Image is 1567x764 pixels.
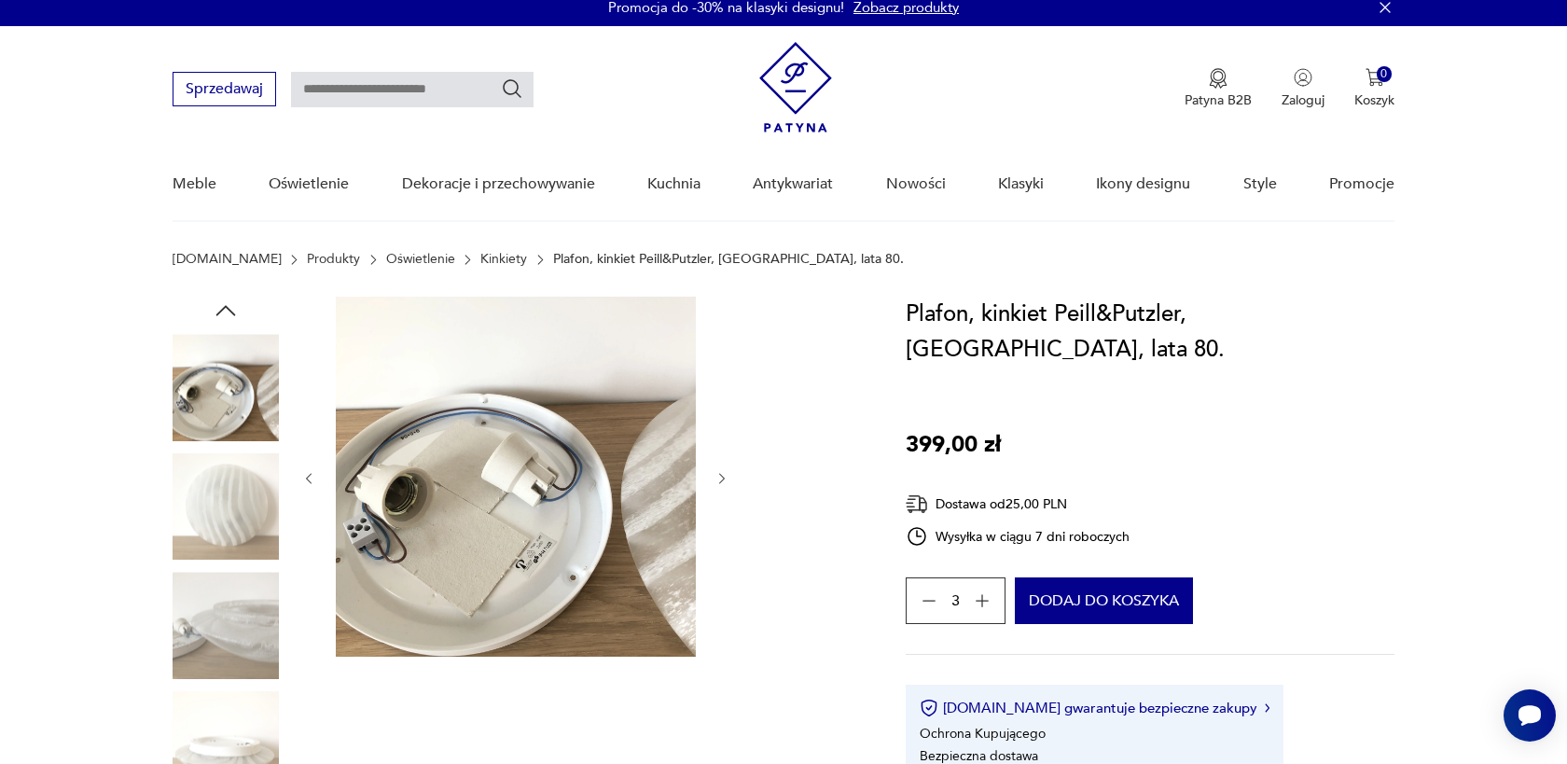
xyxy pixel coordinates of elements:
p: Koszyk [1354,91,1394,109]
button: Szukaj [501,77,523,100]
a: Produkty [307,252,360,267]
p: Plafon, kinkiet Peill&Putzler, [GEOGRAPHIC_DATA], lata 80. [553,252,904,267]
img: Ikona medalu [1209,68,1227,89]
a: Oświetlenie [269,148,349,220]
div: Wysyłka w ciągu 7 dni roboczych [906,525,1130,548]
a: Dekoracje i przechowywanie [402,148,595,220]
a: Kinkiety [480,252,527,267]
a: Antykwariat [753,148,833,220]
button: Sprzedawaj [173,72,276,106]
a: Kuchnia [647,148,700,220]
iframe: Smartsupp widget button [1504,689,1556,742]
p: 399,00 zł [906,427,1001,463]
button: Zaloguj [1282,68,1324,109]
a: [DOMAIN_NAME] [173,252,282,267]
span: 3 [951,595,960,607]
a: Ikony designu [1096,148,1190,220]
a: Sprzedawaj [173,84,276,97]
li: Ochrona Kupującego [920,725,1046,743]
button: Dodaj do koszyka [1015,577,1193,624]
img: Patyna - sklep z meblami i dekoracjami vintage [759,42,832,132]
div: 0 [1377,66,1393,82]
a: Meble [173,148,216,220]
img: Zdjęcie produktu Plafon, kinkiet Peill&Putzler, Niemcy, lata 80. [336,297,696,657]
img: Ikonka użytkownika [1294,68,1312,87]
img: Zdjęcie produktu Plafon, kinkiet Peill&Putzler, Niemcy, lata 80. [173,334,279,440]
h1: Plafon, kinkiet Peill&Putzler, [GEOGRAPHIC_DATA], lata 80. [906,297,1394,368]
img: Ikona strzałki w prawo [1265,703,1270,713]
img: Zdjęcie produktu Plafon, kinkiet Peill&Putzler, Niemcy, lata 80. [173,572,279,678]
img: Zdjęcie produktu Plafon, kinkiet Peill&Putzler, Niemcy, lata 80. [173,453,279,560]
img: Ikona certyfikatu [920,699,938,717]
a: Klasyki [998,148,1044,220]
img: Ikona dostawy [906,493,928,516]
a: Promocje [1329,148,1394,220]
a: Ikona medaluPatyna B2B [1185,68,1252,109]
p: Zaloguj [1282,91,1324,109]
button: Patyna B2B [1185,68,1252,109]
div: Dostawa od 25,00 PLN [906,493,1130,516]
img: Ikona koszyka [1366,68,1384,87]
button: 0Koszyk [1354,68,1394,109]
a: Oświetlenie [386,252,455,267]
p: Patyna B2B [1185,91,1252,109]
a: Nowości [886,148,946,220]
button: [DOMAIN_NAME] gwarantuje bezpieczne zakupy [920,699,1269,717]
a: Style [1243,148,1277,220]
